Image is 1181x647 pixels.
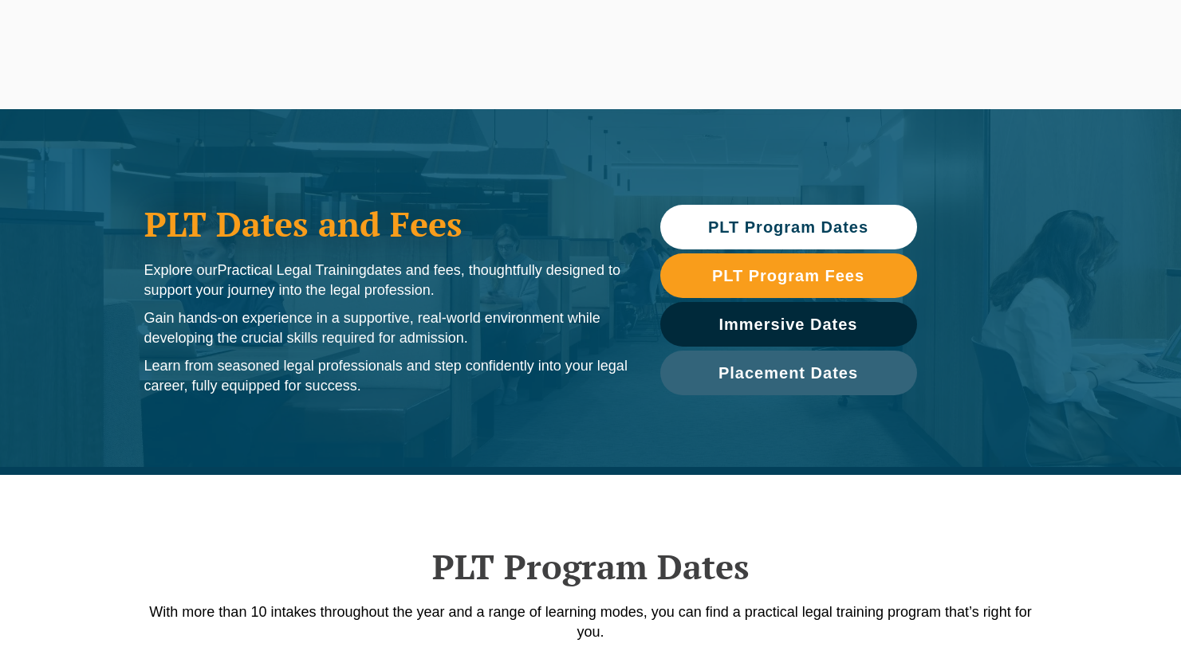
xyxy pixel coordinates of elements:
span: PLT Program Fees [712,268,864,284]
a: PLT Program Fees [660,253,917,298]
a: Practice Management Course [485,41,655,109]
p: Explore our dates and fees, thoughtfully designed to support your journey into the legal profession. [144,261,628,300]
h1: PLT Dates and Fees [144,204,628,244]
a: [PERSON_NAME] Centre for Law [36,18,212,92]
span: Placement Dates [718,365,858,381]
a: Placement Dates [660,351,917,395]
a: CPD Programs [387,41,484,109]
h2: PLT Program Dates [136,547,1045,586]
p: Gain hands-on experience in a supportive, real-world environment while developing the crucial ski... [144,308,628,348]
a: 1300 039 031 [902,8,968,25]
a: About Us [1014,41,1083,109]
a: Pre-Recorded Webcasts [758,8,870,25]
span: PLT Program Dates [708,219,868,235]
a: Immersive Dates [660,302,917,347]
a: Traineeship Workshops [655,41,793,109]
span: Immersive Dates [719,316,858,332]
p: Learn from seasoned legal professionals and step confidently into your legal career, fully equipp... [144,356,628,396]
span: 1300 039 031 [906,11,964,22]
p: With more than 10 intakes throughout the year and a range of learning modes, you can find a pract... [136,602,1045,642]
a: PLT Program Dates [660,205,917,249]
a: Book CPD Programs [638,8,734,25]
a: Venue Hire [935,41,1014,109]
span: Practical Legal Training [218,262,367,278]
a: Contact [1083,41,1145,109]
a: PLT Learning Portal [529,8,621,25]
a: Practical Legal Training [249,41,388,109]
a: Medicare Billing Course [793,41,935,109]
